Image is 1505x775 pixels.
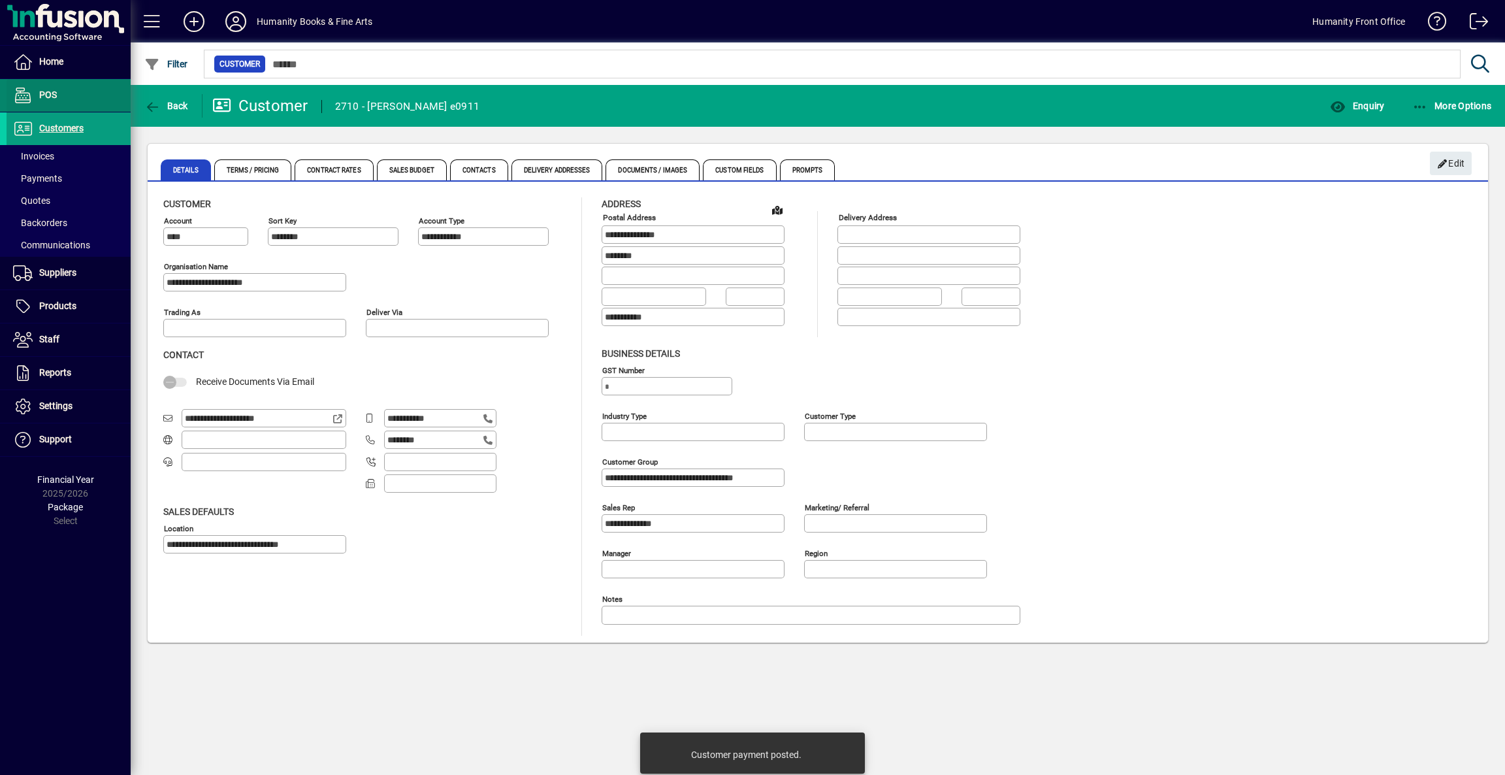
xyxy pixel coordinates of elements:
mat-label: Region [805,548,828,557]
span: Sales Budget [377,159,447,180]
span: Delivery Addresses [511,159,603,180]
button: More Options [1409,94,1495,118]
span: Details [161,159,211,180]
span: Customer [163,199,211,209]
a: Communications [7,234,131,256]
mat-label: Organisation name [164,262,228,271]
mat-label: Account Type [419,216,464,225]
span: Customer [219,58,260,71]
span: Filter [144,59,188,69]
span: POS [39,90,57,100]
span: Sales defaults [163,506,234,517]
span: Contacts [450,159,508,180]
button: Filter [141,52,191,76]
div: Customer [212,95,308,116]
span: Enquiry [1330,101,1384,111]
span: Contact [163,350,204,360]
span: Business details [602,348,680,359]
a: Knowledge Base [1418,3,1447,45]
span: Contract Rates [295,159,373,180]
mat-label: Industry type [602,411,647,420]
span: Custom Fields [703,159,776,180]
a: Home [7,46,131,78]
span: Staff [39,334,59,344]
a: POS [7,79,131,112]
span: Address [602,199,641,209]
a: View on map [767,199,788,220]
a: Reports [7,357,131,389]
span: Customers [39,123,84,133]
mat-label: GST Number [602,365,645,374]
a: Invoices [7,145,131,167]
button: Edit [1430,152,1472,175]
mat-label: Customer group [602,457,658,466]
div: 2710 - [PERSON_NAME] e0911 [335,96,480,117]
span: Terms / Pricing [214,159,292,180]
a: Support [7,423,131,456]
mat-label: Sort key [268,216,297,225]
a: Backorders [7,212,131,234]
mat-label: Deliver via [366,308,402,317]
span: Financial Year [37,474,94,485]
div: Customer payment posted. [691,748,801,761]
div: Humanity Front Office [1312,11,1405,32]
span: Reports [39,367,71,378]
span: Products [39,301,76,311]
span: More Options [1412,101,1492,111]
mat-label: Notes [602,594,623,603]
span: Suppliers [39,267,76,278]
a: Payments [7,167,131,190]
a: Settings [7,390,131,423]
mat-label: Location [164,523,193,533]
span: Package [48,502,83,512]
span: Edit [1437,153,1465,174]
app-page-header-button: Back [131,94,202,118]
mat-label: Manager [602,548,631,557]
mat-label: Marketing/ Referral [805,503,869,512]
span: Settings [39,401,73,411]
button: Add [173,10,215,33]
span: Invoices [13,151,54,161]
mat-label: Account [164,216,192,225]
mat-label: Sales rep [602,503,635,512]
a: Logout [1460,3,1489,45]
button: Profile [215,10,257,33]
a: Staff [7,323,131,356]
button: Back [141,94,191,118]
div: Humanity Books & Fine Arts [257,11,373,32]
span: Backorders [13,218,67,228]
mat-label: Customer type [805,411,856,420]
span: Payments [13,173,62,184]
span: Back [144,101,188,111]
span: Documents / Images [606,159,700,180]
span: Communications [13,240,90,250]
a: Products [7,290,131,323]
span: Receive Documents Via Email [196,376,314,387]
a: Quotes [7,190,131,212]
span: Home [39,56,63,67]
mat-label: Trading as [164,308,201,317]
a: Suppliers [7,257,131,289]
span: Prompts [780,159,835,180]
span: Quotes [13,195,50,206]
span: Support [39,434,72,444]
button: Enquiry [1327,94,1387,118]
